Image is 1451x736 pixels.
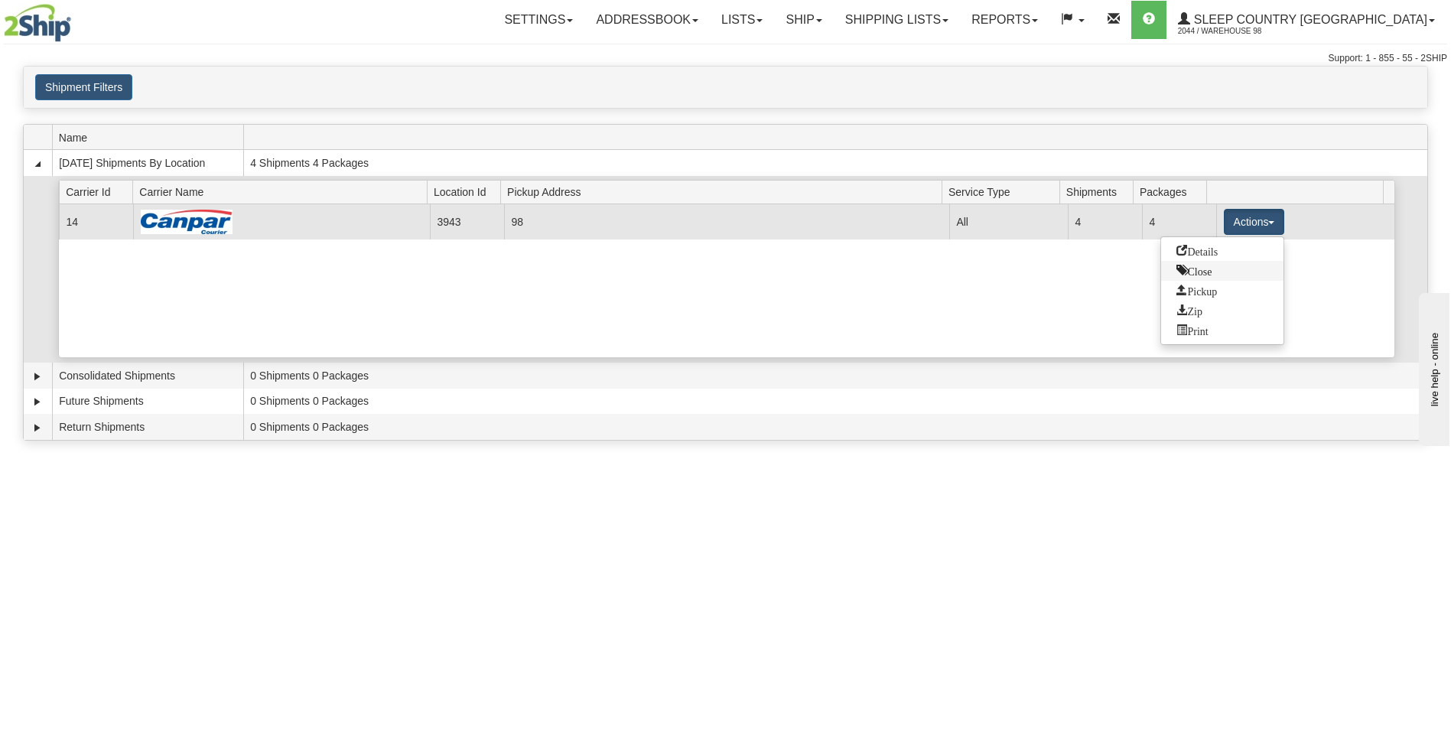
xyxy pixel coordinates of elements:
[1066,180,1134,204] span: Shipments
[507,180,942,204] span: Pickup Address
[948,180,1059,204] span: Service Type
[243,389,1427,415] td: 0 Shipments 0 Packages
[52,363,243,389] td: Consolidated Shipments
[30,156,45,171] a: Collapse
[30,420,45,435] a: Expand
[774,1,833,39] a: Ship
[52,414,243,440] td: Return Shipments
[59,125,243,149] span: Name
[35,74,132,100] button: Shipment Filters
[430,204,504,239] td: 3943
[493,1,584,39] a: Settings
[4,52,1447,65] div: Support: 1 - 855 - 55 - 2SHIP
[1161,261,1283,281] a: Close this group
[52,150,243,176] td: [DATE] Shipments By Location
[434,180,501,204] span: Location Id
[1416,290,1449,446] iframe: chat widget
[1178,24,1293,39] span: 2044 / Warehouse 98
[52,389,243,415] td: Future Shipments
[243,150,1427,176] td: 4 Shipments 4 Packages
[1140,180,1207,204] span: Packages
[30,369,45,384] a: Expand
[243,363,1427,389] td: 0 Shipments 0 Packages
[11,13,142,24] div: live help - online
[1176,245,1218,256] span: Details
[139,180,427,204] span: Carrier Name
[1176,265,1212,275] span: Close
[59,204,133,239] td: 14
[1176,324,1208,335] span: Print
[1176,285,1217,295] span: Pickup
[30,394,45,409] a: Expand
[1142,204,1216,239] td: 4
[1161,281,1283,301] a: Request a carrier pickup
[584,1,710,39] a: Addressbook
[1161,301,1283,321] a: Zip and Download All Shipping Documents
[1161,241,1283,261] a: Go to Details view
[710,1,774,39] a: Lists
[1176,304,1202,315] span: Zip
[1166,1,1446,39] a: Sleep Country [GEOGRAPHIC_DATA] 2044 / Warehouse 98
[4,4,71,42] img: logo2044.jpg
[66,180,133,204] span: Carrier Id
[1068,204,1142,239] td: 4
[141,210,233,234] img: Canpar
[960,1,1049,39] a: Reports
[1190,13,1427,26] span: Sleep Country [GEOGRAPHIC_DATA]
[1224,209,1285,235] button: Actions
[243,414,1427,440] td: 0 Shipments 0 Packages
[1161,321,1283,340] a: Print or Download All Shipping Documents in one file
[949,204,1068,239] td: All
[834,1,960,39] a: Shipping lists
[504,204,949,239] td: 98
